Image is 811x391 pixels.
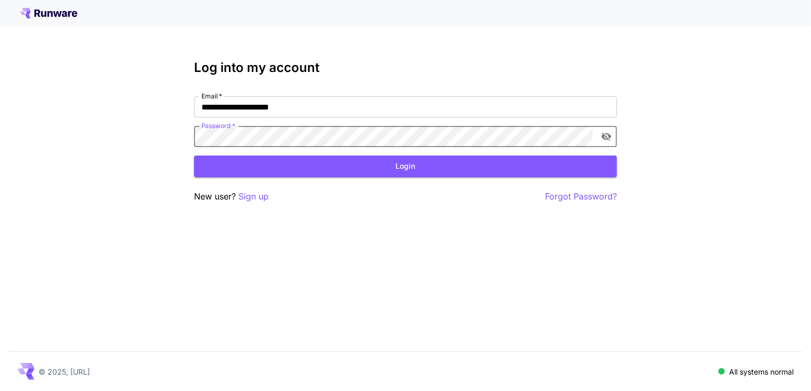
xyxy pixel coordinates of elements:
p: © 2025, [URL] [39,366,90,377]
label: Email [201,92,222,101]
p: New user? [194,190,269,203]
button: Forgot Password? [545,190,617,203]
label: Password [201,121,235,130]
p: All systems normal [729,366,794,377]
h3: Log into my account [194,60,617,75]
button: Sign up [238,190,269,203]
button: Login [194,156,617,177]
button: toggle password visibility [597,127,616,146]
